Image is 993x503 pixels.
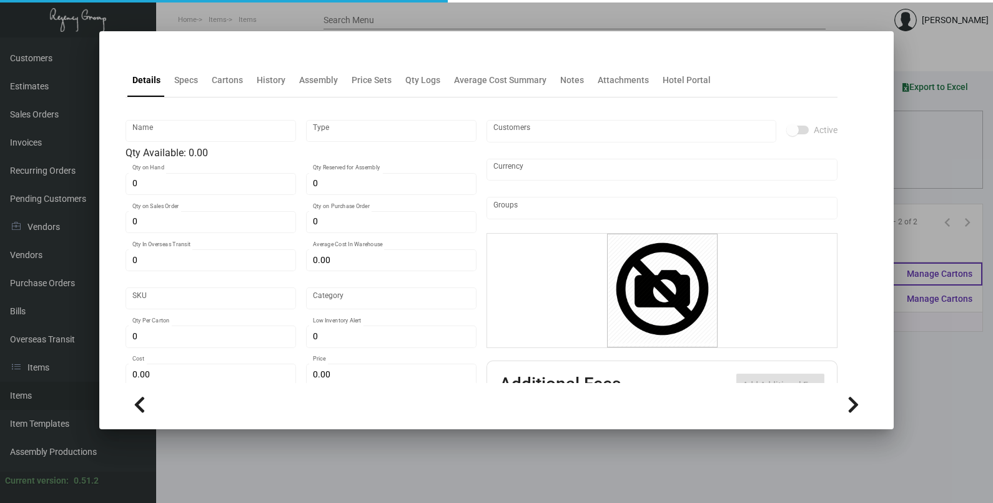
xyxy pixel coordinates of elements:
div: Specs [174,74,198,87]
span: Add Additional Fee [743,380,818,390]
div: Current version: [5,474,69,487]
input: Add new.. [493,126,770,136]
div: Qty Logs [405,74,440,87]
div: Qty Available: 0.00 [126,146,477,161]
div: Average Cost Summary [454,74,546,87]
div: Hotel Portal [663,74,711,87]
h2: Additional Fees [500,374,621,396]
div: Notes [560,74,584,87]
div: Cartons [212,74,243,87]
button: Add Additional Fee [736,374,824,396]
div: Assembly [299,74,338,87]
div: History [257,74,285,87]
div: Price Sets [352,74,392,87]
input: Add new.. [493,203,831,213]
div: Attachments [598,74,649,87]
div: Details [132,74,161,87]
div: 0.51.2 [74,474,99,487]
span: Active [814,122,837,137]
